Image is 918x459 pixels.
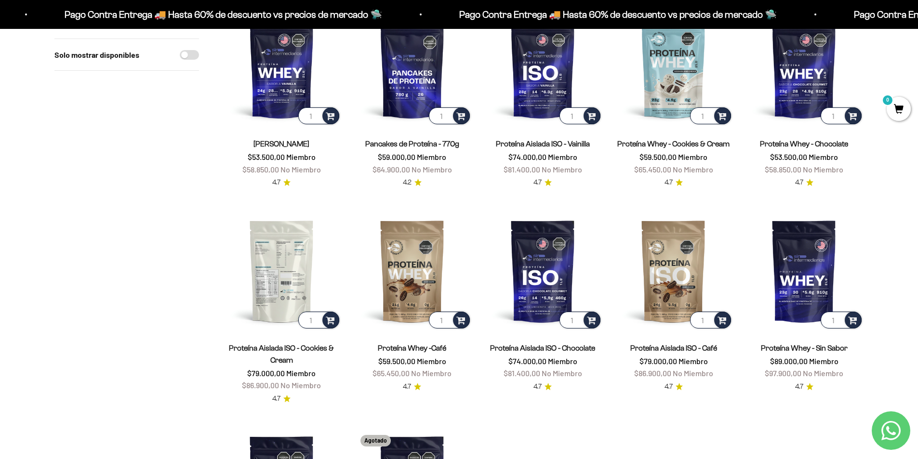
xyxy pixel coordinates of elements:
span: 4.7 [665,381,673,392]
label: Solo mostrar disponibles [54,49,139,61]
span: $79.000,00 [247,368,285,378]
p: Pago Contra Entrega 🚚 Hasta 60% de descuento vs precios de mercado 🛸 [60,7,377,22]
span: $65.450,00 [373,368,410,378]
span: No Miembro [411,368,452,378]
a: Proteína Whey -Café [378,344,446,352]
a: 4.74.7 de 5.0 estrellas [665,177,683,188]
span: No Miembro [673,368,713,378]
span: $89.000,00 [770,356,808,366]
span: Miembro [809,152,838,161]
mark: 0 [882,94,893,106]
a: 0 [887,105,911,115]
a: Proteína Aislada ISO - Café [630,344,717,352]
span: $65.450,00 [634,165,671,174]
span: Miembro [678,152,707,161]
span: $97.900,00 [765,368,801,378]
span: 4.7 [533,177,542,188]
span: No Miembro [412,165,452,174]
span: 4.7 [272,393,280,404]
span: $86.900,00 [634,368,671,378]
span: $59.500,00 [378,356,415,366]
span: Miembro [286,152,316,161]
span: $79.000,00 [639,356,677,366]
span: $86.900,00 [242,380,279,390]
a: 4.74.7 de 5.0 estrellas [795,381,813,392]
span: 4.7 [533,381,542,392]
span: Miembro [286,368,316,378]
span: No Miembro [280,165,321,174]
span: No Miembro [280,380,321,390]
span: 4.2 [403,177,412,188]
span: No Miembro [542,165,582,174]
span: Miembro [417,356,446,366]
a: 4.24.2 de 5.0 estrellas [403,177,422,188]
a: 4.74.7 de 5.0 estrellas [795,177,813,188]
a: 4.74.7 de 5.0 estrellas [533,177,552,188]
a: Proteína Whey - Sin Sabor [761,344,848,352]
a: Pancakes de Proteína - 770g [365,140,459,148]
img: Proteína Aislada ISO - Cookies & Cream [222,211,341,330]
span: $59.500,00 [639,152,677,161]
a: 4.74.7 de 5.0 estrellas [272,393,291,404]
span: 4.7 [272,177,280,188]
span: Miembro [417,152,446,161]
span: No Miembro [673,165,713,174]
span: Miembro [548,356,577,366]
span: $59.000,00 [378,152,415,161]
a: 4.74.7 de 5.0 estrellas [665,381,683,392]
span: 4.7 [795,381,803,392]
span: No Miembro [542,368,582,378]
span: $58.850,00 [242,165,279,174]
span: 4.7 [403,381,411,392]
a: 4.74.7 de 5.0 estrellas [403,381,421,392]
span: $74.000,00 [508,152,546,161]
a: Proteína Aislada ISO - Cookies & Cream [229,344,334,364]
span: $74.000,00 [508,356,546,366]
p: Pago Contra Entrega 🚚 Hasta 60% de descuento vs precios de mercado 🛸 [454,7,772,22]
span: Miembro [548,152,577,161]
span: $64.900,00 [373,165,410,174]
span: No Miembro [803,165,843,174]
a: Proteína Whey - Cookies & Cream [617,140,730,148]
span: Miembro [809,356,838,366]
a: [PERSON_NAME] [253,140,309,148]
span: $58.850,00 [765,165,801,174]
a: 4.74.7 de 5.0 estrellas [533,381,552,392]
a: Proteína Aislada ISO - Chocolate [490,344,595,352]
a: 4.74.7 de 5.0 estrellas [272,177,291,188]
a: Proteína Aislada ISO - Vainilla [496,140,590,148]
span: $53.500,00 [770,152,807,161]
span: 4.7 [795,177,803,188]
span: $53.500,00 [248,152,285,161]
span: $81.400,00 [504,368,540,378]
span: 4.7 [665,177,673,188]
span: $81.400,00 [504,165,540,174]
span: No Miembro [803,368,843,378]
a: Proteína Whey - Chocolate [760,140,848,148]
span: Miembro [679,356,708,366]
